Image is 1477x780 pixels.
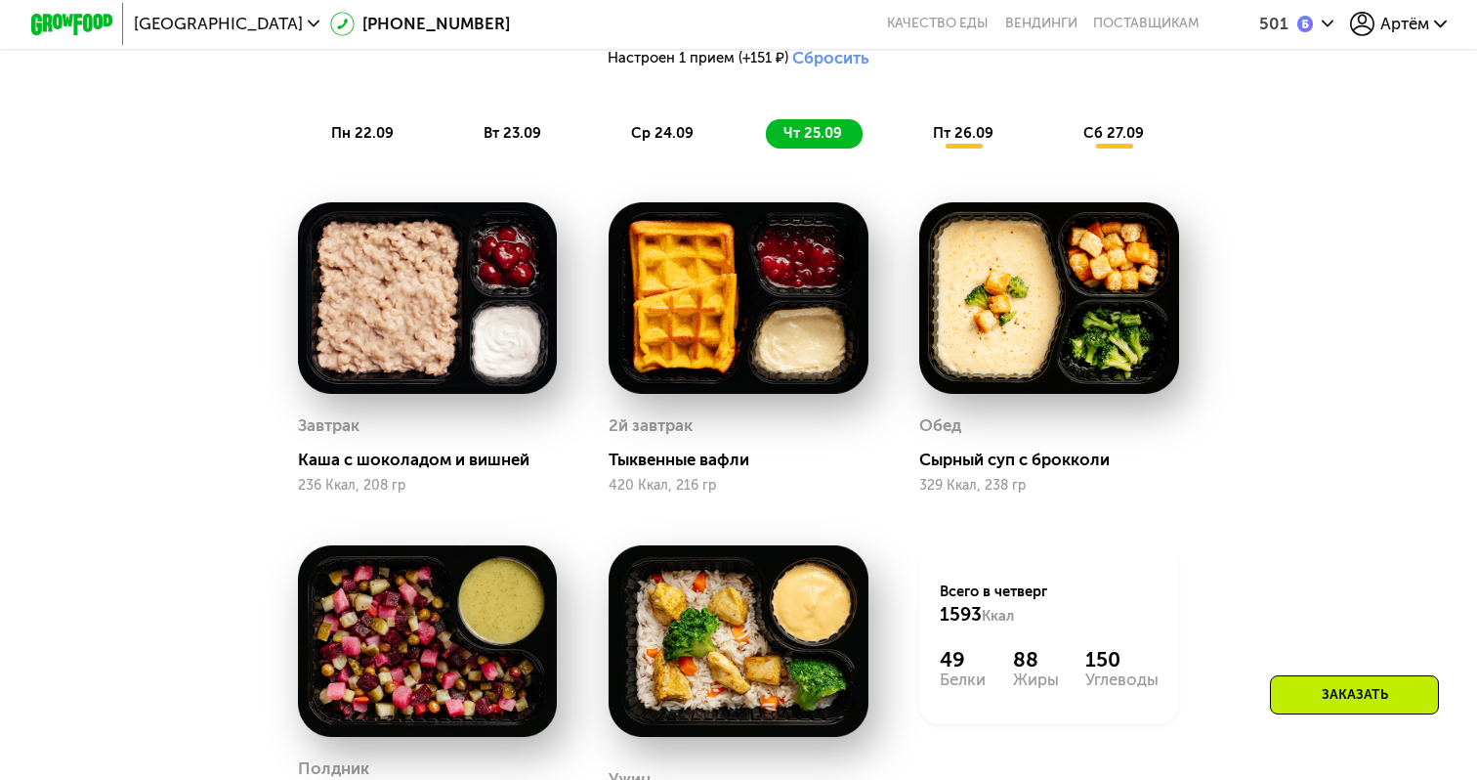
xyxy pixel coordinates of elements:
a: Качество еды [887,16,989,32]
span: ср 24.09 [631,124,694,142]
div: 501 [1259,16,1288,32]
div: Белки [940,672,986,688]
div: 150 [1085,647,1159,672]
div: 88 [1013,647,1059,672]
div: Жиры [1013,672,1059,688]
div: Углеводы [1085,672,1159,688]
span: вт 23.09 [484,124,541,142]
span: [GEOGRAPHIC_DATA] [134,16,303,32]
div: Сырный суп с брокколи [919,450,1196,470]
a: Вендинги [1005,16,1077,32]
div: 420 Ккал, 216 гр [609,478,868,494]
span: чт 25.09 [783,124,842,142]
span: Артём [1380,16,1429,32]
div: 49 [940,647,986,672]
a: [PHONE_NUMBER] [330,12,511,36]
div: Тыквенные вафли [609,450,885,470]
div: Заказать [1270,675,1439,715]
div: поставщикам [1093,16,1200,32]
span: 1593 [940,603,982,626]
button: Сбросить [792,48,869,68]
span: пт 26.09 [933,124,993,142]
div: Завтрак [298,411,359,442]
span: пн 22.09 [331,124,394,142]
div: Всего в четверг [940,582,1159,627]
span: Ккал [982,607,1014,625]
div: 2й завтрак [609,411,693,442]
span: сб 27.09 [1083,124,1144,142]
div: 329 Ккал, 238 гр [919,478,1179,494]
div: Обед [919,411,961,442]
span: Настроен 1 прием (+151 ₽) [608,51,788,65]
div: 236 Ккал, 208 гр [298,478,558,494]
div: Каша с шоколадом и вишней [298,450,574,470]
